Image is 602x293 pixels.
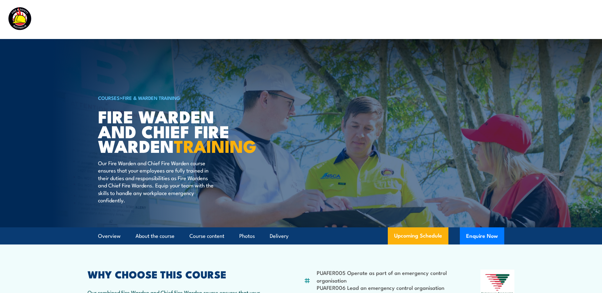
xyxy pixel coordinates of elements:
a: Course content [189,228,224,244]
li: PUAFER006 Lead an emergency control organisation [317,284,450,291]
h6: > [98,94,255,101]
h1: Fire Warden and Chief Fire Warden [98,109,255,153]
a: About Us [437,11,460,28]
li: PUAFER005 Operate as part of an emergency control organisation [317,269,450,284]
a: Contact [552,11,572,28]
p: Our Fire Warden and Chief Fire Warden course ensures that your employees are fully trained in the... [98,159,214,204]
strong: TRAINING [174,132,256,159]
a: Photos [239,228,255,244]
button: Enquire Now [460,227,504,244]
a: Learner Portal [502,11,538,28]
h2: WHY CHOOSE THIS COURSE [88,270,273,278]
a: News [474,11,488,28]
a: COURSES [98,94,120,101]
a: Fire & Warden Training [122,94,180,101]
a: Course Calendar [291,11,334,28]
a: Courses [257,11,277,28]
a: Upcoming Schedule [388,227,448,244]
a: Emergency Response Services [347,11,423,28]
a: About the course [136,228,175,244]
a: Delivery [270,228,288,244]
a: Overview [98,228,121,244]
